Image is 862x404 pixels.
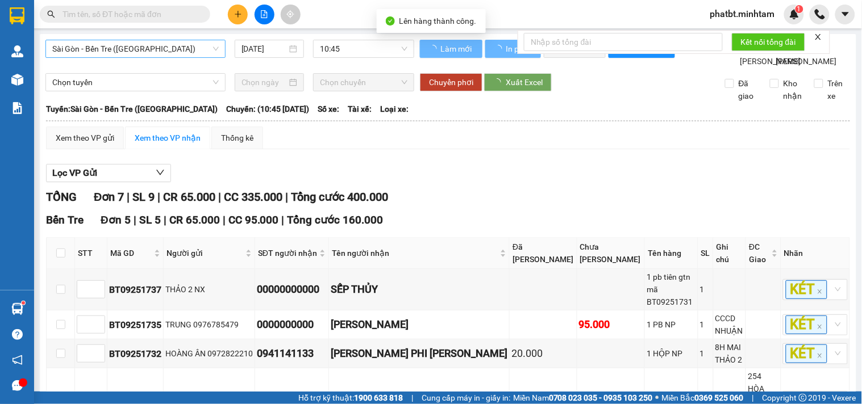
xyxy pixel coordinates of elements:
[255,310,329,339] td: 0000000000
[12,329,23,340] span: question-circle
[258,247,317,259] span: SĐT người nhận
[817,289,823,294] span: close
[734,77,761,102] span: Đã giao
[135,23,256,37] div: HƯƠNG
[656,395,659,400] span: ⚪️
[354,393,403,402] strong: 1900 633 818
[399,16,477,26] span: Lên hàng thành công.
[165,283,253,296] div: THẢO 2 NX
[695,393,744,402] strong: 0369 525 060
[786,315,827,334] span: KÉT
[139,213,161,226] span: SL 5
[11,74,23,86] img: warehouse-icon
[223,213,226,226] span: |
[701,7,784,21] span: phatbt.minhtam
[440,43,473,55] span: Làm mới
[510,238,577,269] th: Đã [PERSON_NAME]
[107,269,164,310] td: BT09251737
[647,318,696,331] div: 1 PB NP
[647,347,696,360] div: 1 HỘP NP
[797,5,801,13] span: 1
[506,43,532,55] span: In phơi
[224,190,282,204] span: CC 335.000
[789,9,799,19] img: icon-new-feature
[752,392,754,404] span: |
[506,76,543,89] span: Xuất Excel
[577,238,645,269] th: Chưa [PERSON_NAME]
[286,10,294,18] span: aim
[228,213,279,226] span: CC 95.000
[513,392,653,404] span: Miền Nam
[63,8,197,20] input: Tìm tên, số ĐT hoặc mã đơn
[329,339,510,368] td: NGUYỄN PHI KHANH
[786,280,827,299] span: KÉT
[494,45,504,53] span: loading
[386,16,395,26] span: check-circle
[109,347,161,361] div: BT09251732
[47,10,55,18] span: search
[579,317,643,333] div: 95.000
[741,36,796,48] span: Kết nối tổng đài
[411,392,413,404] span: |
[320,40,407,57] span: 10:45
[163,190,215,204] span: CR 65.000
[749,241,769,266] span: ĐC Giao
[109,318,161,332] div: BT09251735
[75,238,107,269] th: STT
[715,341,744,366] div: 8H MAI THẢO 2
[10,10,127,37] div: [PERSON_NAME] Tư [PERSON_NAME]
[799,394,807,402] span: copyright
[165,318,253,331] div: TRUNG 0976785479
[298,392,403,404] span: Hỗ trợ kỹ thuật:
[422,392,510,404] span: Cung cấp máy in - giấy in:
[285,190,288,204] span: |
[101,213,131,226] span: Đơn 5
[241,76,288,89] input: Chọn ngày
[700,318,711,331] div: 1
[132,190,155,204] span: SL 9
[157,190,160,204] span: |
[817,353,823,359] span: close
[255,269,329,310] td: 00000000000
[288,213,384,226] span: Tổng cước 160.000
[815,9,825,19] img: phone-icon
[511,346,575,361] div: 20.000
[714,238,747,269] th: Ghi chú
[796,5,803,13] sup: 1
[164,213,166,226] span: |
[484,73,552,91] button: Xuất Excel
[429,45,439,53] span: loading
[257,317,327,333] div: 0000000000
[255,5,274,24] button: file-add
[282,213,285,226] span: |
[234,10,242,18] span: plus
[647,271,696,308] div: 1 pb tiên gtn mã BT09251731
[46,104,218,113] b: Tuyến: Sài Gòn - Bến Tre ([GEOGRAPHIC_DATA])
[493,78,506,86] span: loading
[784,247,847,259] div: Nhãn
[110,247,152,259] span: Mã GD
[228,5,248,24] button: plus
[700,283,711,296] div: 1
[281,5,301,24] button: aim
[241,43,288,55] input: 15/09/2025
[320,74,407,91] span: Chọn chuyến
[662,392,744,404] span: Miền Bắc
[823,77,851,102] span: Trên xe
[331,281,507,297] div: SẾP THỦY
[107,310,164,339] td: BT09251735
[549,393,653,402] strong: 0708 023 035 - 0935 103 250
[221,132,253,144] div: Thống kê
[156,168,165,177] span: down
[52,166,97,180] span: Lọc VP Gửi
[46,190,77,204] span: TỔNG
[52,40,219,57] span: Sài Gòn - Bến Tre (CN)
[329,310,510,339] td: KIM THỦY
[485,40,541,58] button: In phơi
[226,103,309,115] span: Chuyến: (10:45 [DATE])
[11,45,23,57] img: warehouse-icon
[135,132,201,144] div: Xem theo VP nhận
[645,238,698,269] th: Tên hàng
[814,33,822,41] span: close
[109,283,161,297] div: BT09251737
